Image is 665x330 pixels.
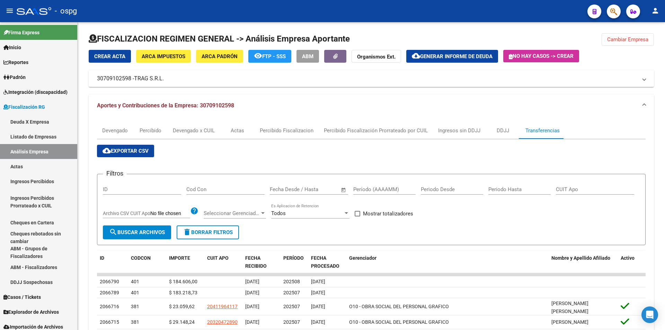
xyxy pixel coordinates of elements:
[100,255,104,261] span: ID
[308,251,346,274] datatable-header-cell: FECHA PROCESADO
[169,255,190,261] span: IMPORTE
[142,53,185,60] span: ARCA Impuestos
[131,304,139,309] span: 381
[3,88,68,96] span: Integración (discapacidad)
[128,251,152,274] datatable-header-cell: CODCON
[509,53,574,59] span: No hay casos -> Crear
[169,290,197,295] span: $ 183.218,73
[283,319,300,325] span: 202507
[438,127,480,134] div: Ingresos sin DDJJ
[324,127,428,134] div: Percibido Fiscalización Prorrateado por CUIL
[3,293,41,301] span: Casos / Tickets
[3,103,45,111] span: Fiscalización RG
[97,251,128,274] datatable-header-cell: ID
[420,53,493,60] span: Generar informe de deuda
[245,304,259,309] span: [DATE]
[618,251,646,274] datatable-header-cell: Activo
[352,50,401,63] button: Organismos Ext.
[190,207,198,215] mat-icon: help
[3,308,59,316] span: Explorador de Archivos
[177,225,239,239] button: Borrar Filtros
[169,279,197,284] span: $ 184.606,00
[283,279,300,284] span: 202508
[349,255,376,261] span: Gerenciador
[131,290,139,295] span: 401
[97,102,234,109] span: Aportes y Contribuciones de la Empresa: 30709102598
[260,127,313,134] div: Percibido Fiscalizacion
[3,73,26,81] span: Padrón
[302,53,313,60] span: ABM
[525,127,560,134] div: Transferencias
[602,33,654,46] button: Cambiar Empresa
[3,44,21,51] span: Inicio
[281,251,308,274] datatable-header-cell: PERÍODO
[641,306,658,323] div: Open Intercom Messenger
[89,70,654,87] mat-expansion-panel-header: 30709102598 -TRAG S.R.L.
[94,53,125,60] span: Crear Acta
[207,304,238,309] span: 20411964117
[346,251,549,274] datatable-header-cell: Gerenciador
[166,251,204,274] datatable-header-cell: IMPORTE
[134,75,164,82] span: TRAG S.R.L.
[551,301,588,314] span: [PERSON_NAME] [PERSON_NAME]
[340,186,348,194] button: Open calendar
[169,319,195,325] span: $ 29.148,24
[551,319,588,325] span: [PERSON_NAME]
[271,210,286,216] span: Todos
[100,290,119,295] span: 2066789
[131,319,139,325] span: 381
[262,53,286,60] span: FTP - SSS
[3,29,39,36] span: Firma Express
[89,33,350,44] h1: FISCALIZACION REGIMEN GENERAL -> Análisis Empresa Aportante
[55,3,77,19] span: - ospg
[363,209,413,218] span: Mostrar totalizadores
[245,319,259,325] span: [DATE]
[100,319,119,325] span: 2066715
[136,50,191,63] button: ARCA Impuestos
[173,127,215,134] div: Devengado x CUIL
[183,229,233,235] span: Borrar Filtros
[245,290,259,295] span: [DATE]
[6,7,14,15] mat-icon: menu
[204,210,260,216] span: Seleccionar Gerenciador
[183,228,191,236] mat-icon: delete
[357,54,396,60] strong: Organismos Ext.
[311,304,325,309] span: [DATE]
[270,186,298,193] input: Fecha inicio
[100,304,119,309] span: 2066716
[283,255,304,261] span: PERÍODO
[103,169,127,178] h3: Filtros
[607,36,648,43] span: Cambiar Empresa
[169,304,195,309] span: $ 23.059,62
[3,59,28,66] span: Reportes
[406,50,498,63] button: Generar informe de deuda
[248,50,291,63] button: FTP - SSS
[97,75,637,82] mat-panel-title: 30709102598 -
[503,50,579,62] button: No hay casos -> Crear
[103,146,111,155] mat-icon: cloud_download
[349,319,449,325] span: O10 - OBRA SOCIAL DEL PERSONAL GRAFICO
[89,50,131,63] button: Crear Acta
[231,127,244,134] div: Actas
[412,52,420,60] mat-icon: cloud_download
[102,127,128,134] div: Devengado
[621,255,635,261] span: Activo
[103,148,149,154] span: Exportar CSV
[207,319,238,325] span: 20320472890
[245,279,259,284] span: [DATE]
[89,95,654,117] mat-expansion-panel-header: Aportes y Contribuciones de la Empresa: 30709102598
[109,229,165,235] span: Buscar Archivos
[311,290,325,295] span: [DATE]
[283,290,300,295] span: 202507
[245,255,267,269] span: FECHA RECIBIDO
[651,7,659,15] mat-icon: person
[497,127,509,134] div: DDJJ
[131,255,151,261] span: CODCON
[283,304,300,309] span: 202507
[551,255,610,261] span: Nombre y Apellido Afiliado
[103,211,150,216] span: Archivo CSV CUIT Apo
[311,255,339,269] span: FECHA PROCESADO
[103,225,171,239] button: Buscar Archivos
[100,279,119,284] span: 2066790
[196,50,243,63] button: ARCA Padrón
